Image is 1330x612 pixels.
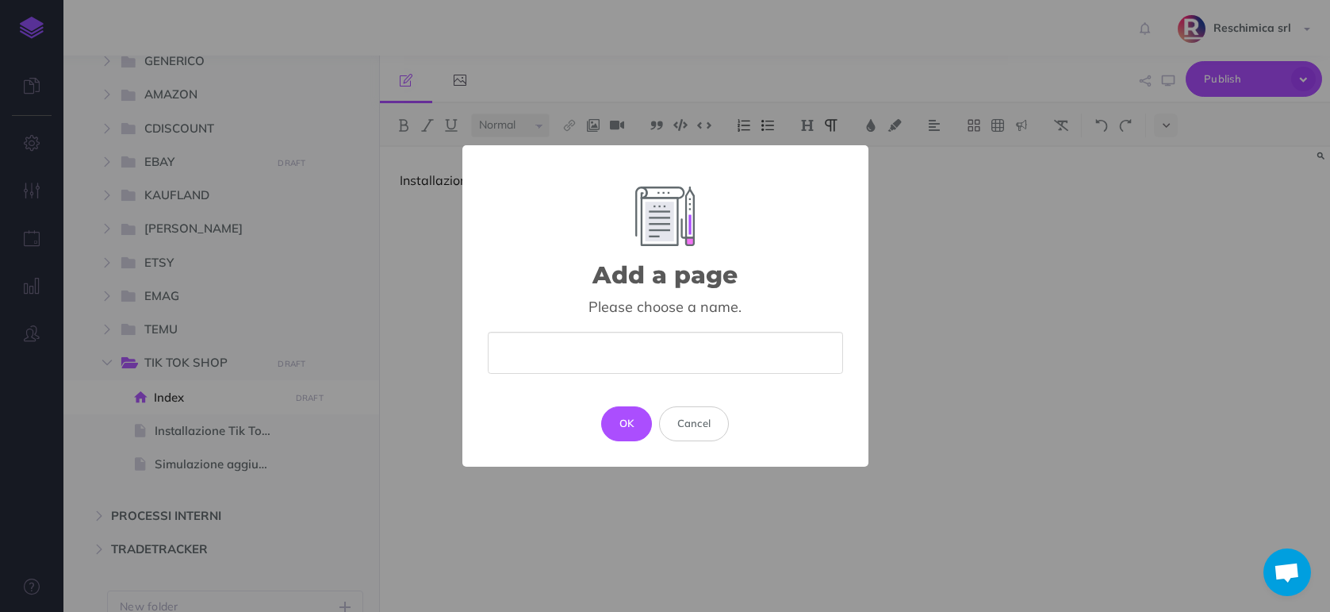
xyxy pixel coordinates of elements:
button: Cancel [659,406,730,441]
button: OK [601,406,653,441]
img: Add Element Image [635,187,695,246]
a: Aprire la chat [1263,548,1311,596]
h2: Add a page [592,262,738,288]
div: Please choose a name. [488,298,843,316]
